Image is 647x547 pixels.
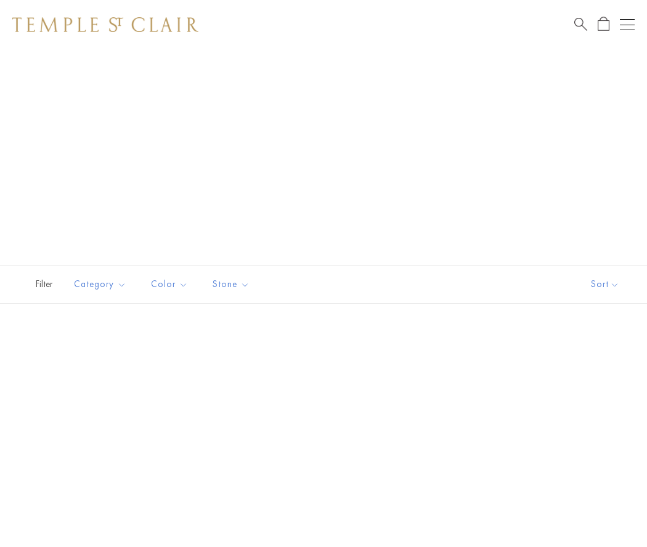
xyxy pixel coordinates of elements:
[65,270,136,298] button: Category
[598,17,609,32] a: Open Shopping Bag
[203,270,259,298] button: Stone
[12,17,198,32] img: Temple St. Clair
[574,17,587,32] a: Search
[68,277,136,292] span: Category
[563,265,647,303] button: Show sort by
[206,277,259,292] span: Stone
[145,277,197,292] span: Color
[142,270,197,298] button: Color
[620,17,635,32] button: Open navigation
